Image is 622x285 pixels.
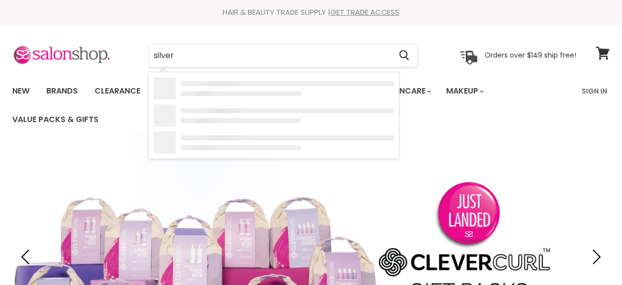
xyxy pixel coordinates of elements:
button: Previous [17,247,37,267]
a: Makeup [439,81,490,101]
p: Orders over $149 ship free! [485,51,576,60]
button: Search [391,44,417,67]
a: Value Packs & Gifts [5,109,106,130]
a: Brands [39,81,85,101]
ul: Main menu [5,77,576,134]
a: New [5,81,37,101]
input: Search [149,44,391,67]
a: GET TRADE ACCESS [330,7,399,17]
a: Skincare [380,81,437,101]
a: Sign In [576,81,613,101]
button: Next [585,247,605,267]
form: Product [148,44,418,67]
a: Clearance [87,81,148,101]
